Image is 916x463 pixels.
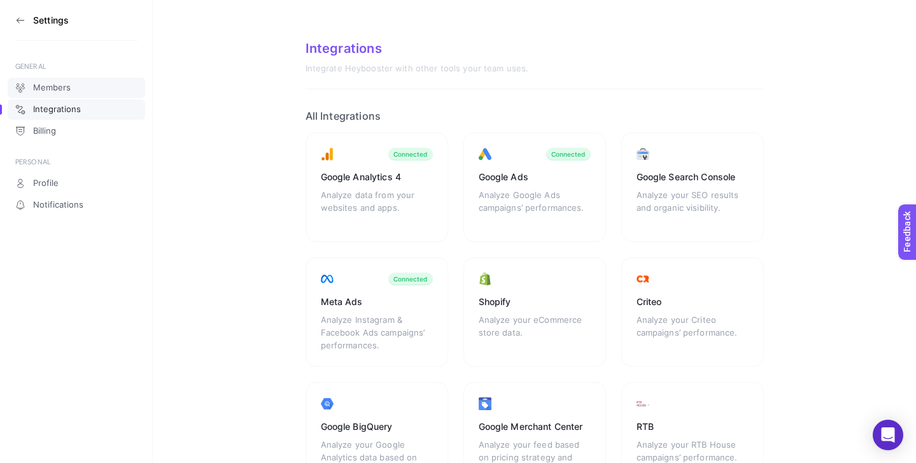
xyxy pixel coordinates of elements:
[8,121,145,141] a: Billing
[33,200,83,210] span: Notifications
[321,313,433,352] div: Analyze Instagram & Facebook Ads campaigns’ performances.
[33,83,71,93] span: Members
[8,4,48,14] span: Feedback
[8,173,145,194] a: Profile
[33,178,59,189] span: Profile
[479,420,591,433] div: Google Merchant Center
[637,171,749,183] div: Google Search Console
[306,41,764,56] div: Integrations
[479,313,591,352] div: Analyze your eCommerce store data.
[637,420,749,433] div: RTB
[479,296,591,308] div: Shopify
[8,78,145,98] a: Members
[33,104,81,115] span: Integrations
[321,189,433,227] div: Analyze data from your websites and apps.
[479,171,591,183] div: Google Ads
[551,150,586,158] div: Connected
[393,150,428,158] div: Connected
[637,189,749,227] div: Analyze your SEO results and organic visibility.
[8,195,145,215] a: Notifications
[393,275,428,283] div: Connected
[306,64,764,74] div: Integrate Heybooster with other tools your team uses.
[321,420,433,433] div: Google BigQuery
[33,126,56,136] span: Billing
[8,99,145,120] a: Integrations
[873,420,903,450] div: Open Intercom Messenger
[637,296,749,308] div: Criteo
[15,61,137,71] div: GENERAL
[306,110,764,122] h2: All Integrations
[321,296,433,308] div: Meta Ads
[637,313,749,352] div: Analyze your Criteo campaigns’ performance.
[33,15,69,25] h3: Settings
[15,157,137,167] div: PERSONAL
[321,171,433,183] div: Google Analytics 4
[479,189,591,227] div: Analyze Google Ads campaigns’ performances.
